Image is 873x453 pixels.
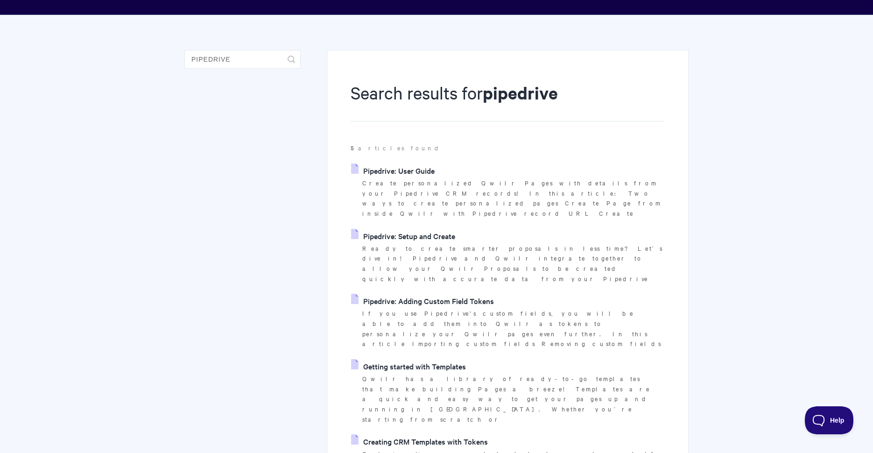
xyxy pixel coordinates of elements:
[362,243,665,284] p: Ready to create smarter proposals in less time? Let’s dive in! Pipedrive and Qwilr integrate toge...
[351,163,435,177] a: Pipedrive: User Guide
[362,374,665,425] p: Qwilr has a library of ready-to-go templates that make building Pages a breeze! Templates are a q...
[483,81,558,104] strong: pipedrive
[351,229,455,243] a: Pipedrive: Setup and Create
[184,50,301,69] input: Search
[351,359,466,373] a: Getting started with Templates
[351,143,358,152] strong: 5
[351,143,665,153] p: articles found
[362,178,665,219] p: Create personalized Qwilr Pages with details from your Pipedrive CRM records! In this article: Tw...
[351,81,665,121] h1: Search results for
[362,308,665,349] p: If you use Pipedrive's custom fields, you will be able to add them into Qwilr as tokens to person...
[805,406,854,434] iframe: Toggle Customer Support
[351,294,494,308] a: Pipedrive: Adding Custom Field Tokens
[351,434,488,448] a: Creating CRM Templates with Tokens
